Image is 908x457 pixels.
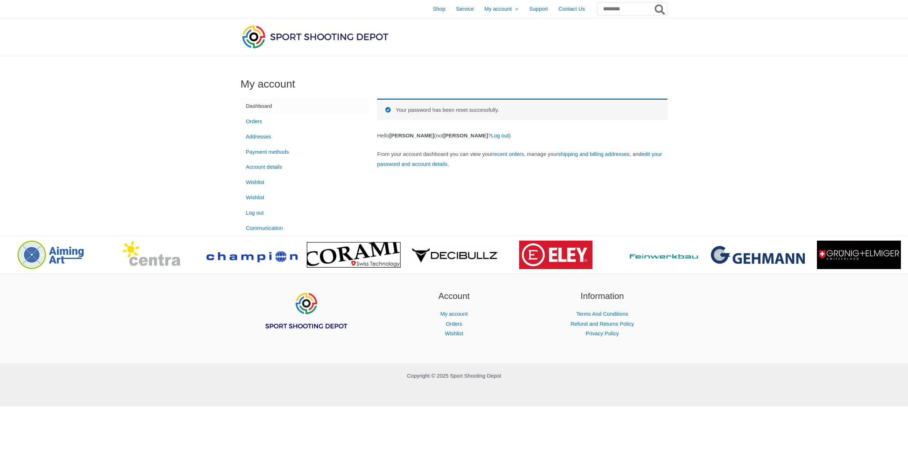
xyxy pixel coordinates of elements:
[491,132,509,138] a: Log out
[537,309,667,339] nav: Information
[241,99,369,114] a: Dashboard
[241,114,369,129] a: Orders
[241,78,667,90] h1: My account
[537,290,667,303] h2: Information
[241,220,369,236] a: Communication
[377,131,667,141] p: Hello (not ? )
[492,151,524,157] a: recent orders
[377,99,667,120] div: Your password has been reset successfully.
[440,311,468,317] a: My account
[241,159,369,175] a: Account details
[241,205,369,220] a: Log out
[389,290,519,303] h2: Account
[241,129,369,144] a: Addresses
[241,290,371,347] aside: Footer Widget 1
[389,132,434,138] strong: [PERSON_NAME]
[241,175,369,190] a: Wishlist
[241,99,369,236] nav: Account pages
[537,290,667,338] aside: Footer Widget 3
[570,321,634,327] a: Refund and Returns Policy
[389,309,519,339] nav: Account
[443,132,488,138] strong: [PERSON_NAME]
[241,23,390,50] img: Sport Shooting Depot
[389,290,519,338] aside: Footer Widget 2
[586,330,619,336] a: Privacy Policy
[576,311,628,317] a: Terms And Conditions
[377,149,667,169] p: From your account dashboard you can view your , manage your , and .
[445,330,463,336] a: Wishlist
[241,144,369,159] a: Payment methods
[519,241,592,269] img: brand logo
[241,190,369,205] a: Wishlist
[653,3,667,15] button: Search
[446,321,462,327] a: Orders
[558,151,630,157] a: shipping and billing addresses
[241,371,667,381] p: Copyright © 2025 Sport Shooting Depot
